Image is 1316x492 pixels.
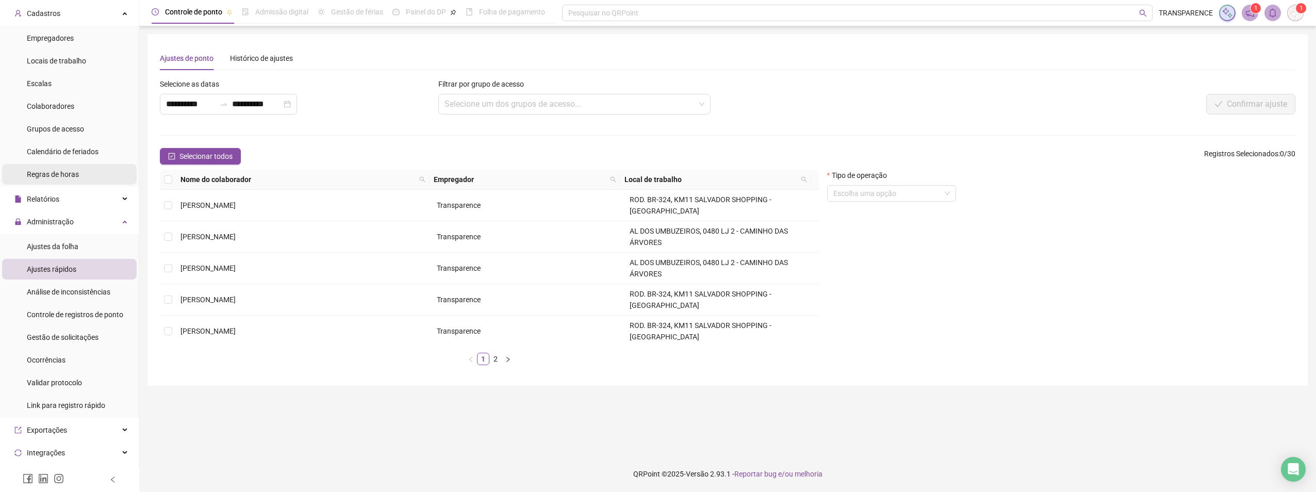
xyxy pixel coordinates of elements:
[220,100,228,108] span: swap-right
[27,242,78,251] span: Ajustes da folha
[180,264,236,272] span: [PERSON_NAME]
[1139,9,1147,17] span: search
[610,176,616,183] span: search
[180,296,236,304] span: [PERSON_NAME]
[1222,7,1233,19] img: sparkle-icon.fc2bf0ac1784a2077858766a79e2daf3.svg
[27,195,59,203] span: Relatórios
[801,176,807,183] span: search
[38,473,48,484] span: linkedin
[27,79,52,88] span: Escalas
[318,8,325,15] span: sun
[450,9,456,15] span: pushpin
[686,470,709,478] span: Versão
[27,34,74,42] span: Empregadores
[14,10,22,17] span: user-add
[27,426,67,434] span: Exportações
[1281,457,1306,482] div: Open Intercom Messenger
[14,427,22,434] span: export
[468,356,474,363] span: left
[1299,5,1303,12] span: 1
[331,8,383,16] span: Gestão de férias
[406,8,446,16] span: Painel do DP
[505,356,511,363] span: right
[27,310,123,319] span: Controle de registros de ponto
[466,8,473,15] span: book
[799,172,809,187] span: search
[1254,5,1258,12] span: 1
[502,353,514,365] li: Próxima página
[27,125,84,133] span: Grupos de acesso
[27,170,79,178] span: Regras de horas
[242,8,249,15] span: file-done
[437,201,481,209] span: Transparence
[479,8,545,16] span: Folha de pagamento
[827,170,894,181] label: Tipo de operação
[734,470,822,478] span: Reportar bug e/ou melhoria
[180,233,236,241] span: [PERSON_NAME]
[27,401,105,409] span: Link para registro rápido
[230,53,293,64] div: Histórico de ajustes
[465,353,477,365] li: Página anterior
[14,449,22,456] span: sync
[437,296,481,304] span: Transparence
[139,456,1316,492] footer: QRPoint © 2025 - 2.93.1 -
[220,100,228,108] span: to
[490,353,501,365] a: 2
[152,8,159,15] span: clock-circle
[23,473,33,484] span: facebook
[392,8,400,15] span: dashboard
[27,9,60,18] span: Cadastros
[465,353,477,365] button: left
[1296,3,1306,13] sup: Atualize o seu contato no menu Meus Dados
[160,78,226,90] label: Selecione as datas
[27,147,98,156] span: Calendário de feriados
[27,265,76,273] span: Ajustes rápidos
[54,473,64,484] span: instagram
[419,176,425,183] span: search
[27,288,110,296] span: Análise de inconsistências
[608,172,618,187] span: search
[1288,5,1303,21] img: 5072
[226,9,233,15] span: pushpin
[477,353,489,365] li: 1
[27,356,65,364] span: Ocorrências
[27,57,86,65] span: Locais de trabalho
[168,153,175,160] span: check-square
[437,327,481,335] span: Transparence
[1206,94,1295,114] button: Confirmar ajuste
[160,148,241,165] button: Selecionar todos
[630,195,771,215] span: ROD. BR-324, KM11 SALVADOR SHOPPING - [GEOGRAPHIC_DATA]
[1204,150,1278,158] span: Registros Selecionados
[27,333,98,341] span: Gestão de solicitações
[14,195,22,203] span: file
[165,8,222,16] span: Controle de ponto
[1251,3,1261,13] sup: 1
[179,151,233,162] span: Selecionar todos
[27,449,65,457] span: Integrações
[489,353,502,365] li: 2
[27,218,74,226] span: Administração
[255,8,308,16] span: Admissão digital
[180,174,415,185] span: Nome do colaborador
[437,264,481,272] span: Transparence
[27,379,82,387] span: Validar protocolo
[630,321,771,341] span: ROD. BR-324, KM11 SALVADOR SHOPPING - [GEOGRAPHIC_DATA]
[630,290,771,309] span: ROD. BR-324, KM11 SALVADOR SHOPPING - [GEOGRAPHIC_DATA]
[417,172,427,187] span: search
[1204,148,1295,165] span: : 0 / 30
[624,174,797,185] span: Local de trabalho
[630,258,788,278] span: AL DOS UMBUZEIROS, 0480 LJ 2 - CAMINHO DAS ÁRVORES
[438,78,531,90] label: Filtrar por grupo de acesso
[14,218,22,225] span: lock
[1268,8,1277,18] span: bell
[180,201,236,209] span: [PERSON_NAME]
[434,174,606,185] span: Empregador
[630,227,788,247] span: AL DOS UMBUZEIROS, 0480 LJ 2 - CAMINHO DAS ÁRVORES
[1159,7,1213,19] span: TRANSPARENCE
[27,102,74,110] span: Colaboradores
[437,233,481,241] span: Transparence
[1245,8,1255,18] span: notification
[180,327,236,335] span: [PERSON_NAME]
[502,353,514,365] button: right
[160,53,213,64] div: Ajustes de ponto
